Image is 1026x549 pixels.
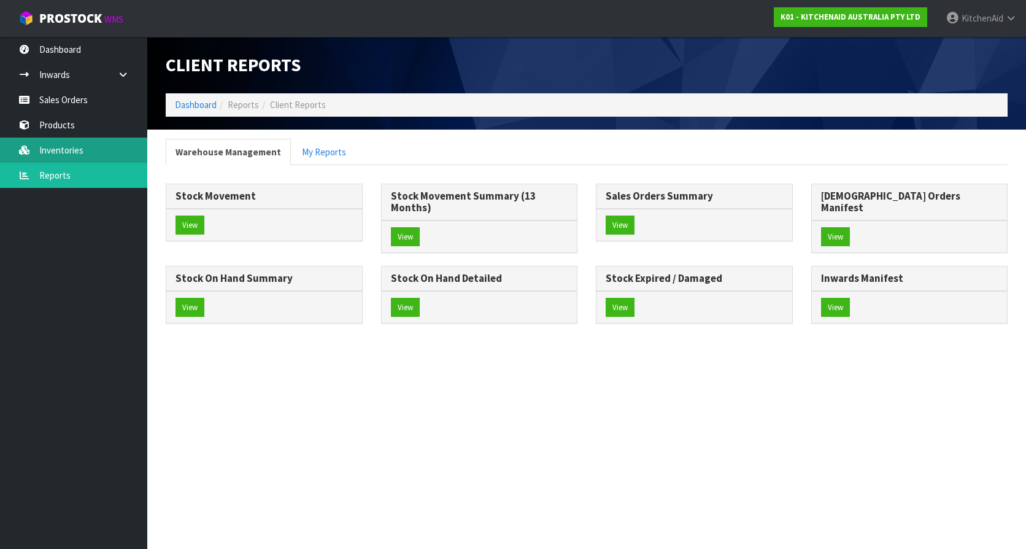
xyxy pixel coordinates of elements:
[175,216,204,235] button: View
[821,273,998,284] h3: Inwards Manifest
[39,10,102,26] span: ProStock
[228,99,259,111] span: Reports
[391,190,568,213] h3: Stock Movement Summary (13 Months)
[391,227,420,247] button: View
[781,12,920,22] strong: K01 - KITCHENAID AUSTRALIA PTY LTD
[292,139,356,165] a: My Reports
[175,99,217,111] a: Dashboard
[166,139,291,165] a: Warehouse Management
[606,216,634,235] button: View
[821,298,850,317] button: View
[175,298,204,317] button: View
[175,190,353,202] h3: Stock Movement
[606,273,783,284] h3: Stock Expired / Damaged
[606,298,634,317] button: View
[821,190,998,213] h3: [DEMOGRAPHIC_DATA] Orders Manifest
[821,227,850,247] button: View
[166,53,301,76] span: Client Reports
[391,298,420,317] button: View
[962,12,1003,24] span: KitchenAid
[104,14,123,25] small: WMS
[18,10,34,26] img: cube-alt.png
[175,273,353,284] h3: Stock On Hand Summary
[391,273,568,284] h3: Stock On Hand Detailed
[270,99,326,111] span: Client Reports
[606,190,783,202] h3: Sales Orders Summary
